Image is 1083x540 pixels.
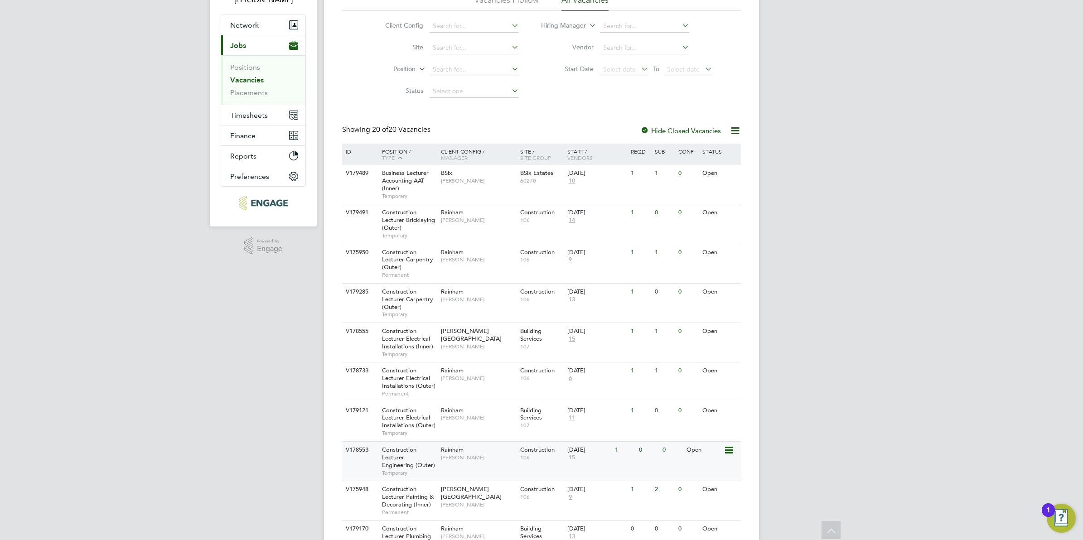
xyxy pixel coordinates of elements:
span: [PERSON_NAME] [441,296,516,303]
span: 15 [567,454,576,462]
div: 1 [653,165,676,182]
div: [DATE] [567,328,626,335]
span: Rainham [441,446,464,453]
span: [PERSON_NAME] [441,343,516,350]
a: Go to home page [221,196,306,210]
div: [DATE] [567,169,626,177]
span: Timesheets [230,111,268,120]
button: Open Resource Center, 1 new notification [1047,504,1076,533]
div: [DATE] [567,525,626,533]
div: V179170 [343,521,375,537]
span: 13 [567,296,576,304]
span: 20 Vacancies [372,125,430,134]
div: 1 [629,362,652,379]
span: Select date [603,65,636,73]
div: 1 [629,323,652,340]
input: Select one [430,85,519,98]
span: Temporary [382,232,436,239]
span: 106 [520,493,563,501]
a: Positions [230,63,260,72]
input: Search for... [430,20,519,33]
label: Status [371,87,423,95]
div: 0 [653,204,676,221]
span: Construction [520,248,555,256]
span: Temporary [382,311,436,318]
span: Temporary [382,429,436,437]
div: V179121 [343,402,375,419]
div: [DATE] [567,486,626,493]
div: 1 [629,204,652,221]
div: 0 [653,402,676,419]
span: Rainham [441,208,464,216]
div: 0 [676,402,700,419]
span: Rainham [441,366,464,374]
div: Client Config / [439,144,518,165]
span: Temporary [382,351,436,358]
span: Site Group [520,154,551,161]
span: Preferences [230,172,269,181]
div: 0 [653,521,676,537]
span: Construction Lecturer Carpentry (Outer) [382,248,433,271]
div: 1 [629,284,652,300]
span: [PERSON_NAME] [441,414,516,421]
div: Open [700,402,740,419]
div: V179491 [343,204,375,221]
a: Vacancies [230,76,264,84]
span: BSix Estates [520,169,553,177]
div: 0 [676,284,700,300]
div: Open [700,284,740,300]
span: 106 [520,296,563,303]
img: protocol-logo-retina.png [239,196,287,210]
span: [PERSON_NAME] [441,533,516,540]
div: Status [700,144,740,159]
button: Network [221,15,305,35]
span: Construction [520,366,555,374]
button: Jobs [221,35,305,55]
span: Building Services [520,525,542,540]
label: Client Config [371,21,423,29]
button: Timesheets [221,105,305,125]
div: [DATE] [567,446,610,454]
div: 1 [629,402,652,419]
label: Hiring Manager [534,21,586,30]
input: Search for... [430,42,519,54]
span: Rainham [441,525,464,532]
div: 0 [676,165,700,182]
span: Construction Lecturer Bricklaying (Outer) [382,208,435,231]
div: 1 [629,481,652,498]
div: 2 [653,481,676,498]
div: V175948 [343,481,375,498]
div: Open [700,481,740,498]
span: 106 [520,375,563,382]
div: Start / [565,144,629,165]
div: V178555 [343,323,375,340]
span: Permanent [382,271,436,279]
span: Manager [441,154,468,161]
input: Search for... [430,63,519,76]
span: [PERSON_NAME] [441,375,516,382]
label: Hide Closed Vacancies [640,126,721,135]
span: 9 [567,493,573,501]
span: 9 [567,256,573,264]
div: 0 [653,284,676,300]
span: Construction Lecturer Engineering (Outer) [382,446,435,469]
span: 107 [520,343,563,350]
div: 0 [676,362,700,379]
span: Permanent [382,509,436,516]
span: Powered by [257,237,282,245]
span: 107 [520,422,563,429]
div: V175950 [343,244,375,261]
span: Building Services [520,406,542,422]
span: 15 [567,335,576,343]
span: BSix [441,169,452,177]
span: Construction [520,208,555,216]
div: Open [700,362,740,379]
span: Jobs [230,41,246,50]
div: V178733 [343,362,375,379]
span: Construction Lecturer Painting & Decorating (Inner) [382,485,434,508]
div: 0 [660,442,684,458]
div: [DATE] [567,249,626,256]
span: [PERSON_NAME] [441,454,516,461]
div: 1 [653,323,676,340]
span: 6 [567,375,573,382]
